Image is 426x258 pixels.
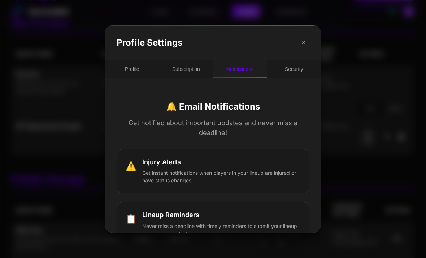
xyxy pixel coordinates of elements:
[117,101,309,112] h3: 🔔 Email Notifications
[213,60,267,78] button: Notifications
[126,160,136,173] div: ⚠️
[105,60,159,78] button: Profile
[298,37,309,48] button: ×
[142,222,300,237] p: Never miss a deadline with timely reminders to submit your lineup before games start.
[117,118,309,138] p: Get notified about important updates and never miss a deadline!
[126,212,136,225] div: 📋
[159,60,213,78] button: Subscription
[117,37,182,48] h2: Profile Settings
[142,211,300,219] h4: Lineup Reminders
[142,158,300,166] h4: Injury Alerts
[267,60,321,78] button: Security
[142,169,300,184] p: Get instant notifications when players in your lineup are injured or have status changes.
